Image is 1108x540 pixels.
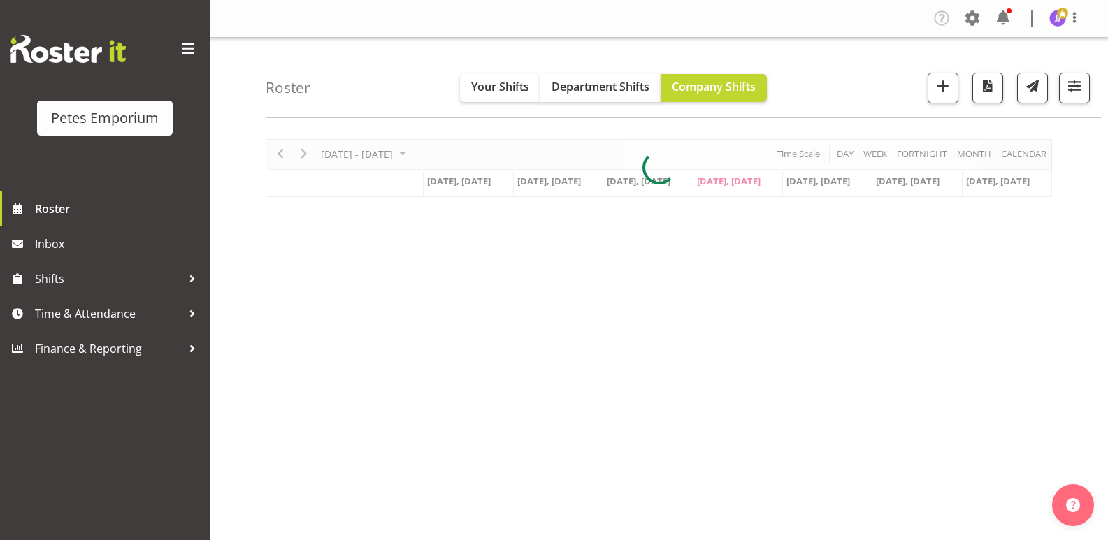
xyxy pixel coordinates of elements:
[972,73,1003,103] button: Download a PDF of the roster according to the set date range.
[10,35,126,63] img: Rosterit website logo
[35,233,203,254] span: Inbox
[552,79,649,94] span: Department Shifts
[266,80,310,96] h4: Roster
[928,73,958,103] button: Add a new shift
[460,74,540,102] button: Your Shifts
[51,108,159,129] div: Petes Emporium
[35,303,182,324] span: Time & Attendance
[672,79,756,94] span: Company Shifts
[471,79,529,94] span: Your Shifts
[540,74,661,102] button: Department Shifts
[661,74,767,102] button: Company Shifts
[35,268,182,289] span: Shifts
[35,338,182,359] span: Finance & Reporting
[1017,73,1048,103] button: Send a list of all shifts for the selected filtered period to all rostered employees.
[1049,10,1066,27] img: janelle-jonkers702.jpg
[1066,498,1080,512] img: help-xxl-2.png
[35,198,203,219] span: Roster
[1059,73,1090,103] button: Filter Shifts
